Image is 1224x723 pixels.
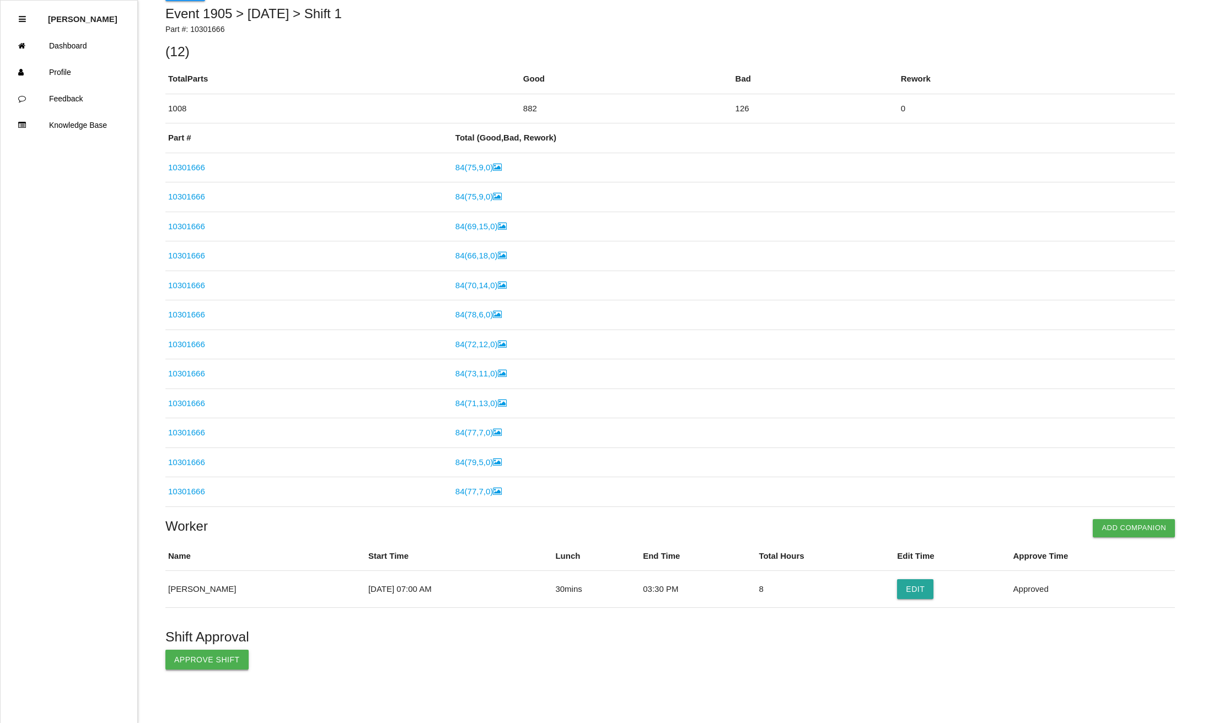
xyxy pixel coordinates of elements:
i: Image Inside [493,458,502,466]
td: 882 [520,94,733,123]
th: Total Hours [756,542,894,571]
h4: Worker [165,519,1175,533]
th: Edit Time [894,542,1010,571]
td: 03:30 PM [640,571,756,608]
p: Diana Harris [48,6,117,24]
th: Part # [165,123,453,153]
td: 126 [733,94,898,123]
a: 10301666 [168,222,205,231]
i: Image Inside [493,310,502,319]
i: Image Inside [498,399,507,407]
th: Lunch [552,542,640,571]
a: 10301666 [168,192,205,201]
a: 84(66,18,0) [455,251,507,260]
a: 84(70,14,0) [455,280,507,290]
a: 10301666 [168,251,205,260]
a: 10301666 [168,280,205,290]
a: 84(71,13,0) [455,398,507,408]
i: Image Inside [493,487,502,495]
i: Image Inside [498,222,507,230]
th: Good [520,64,733,94]
i: Image Inside [493,163,502,171]
th: Total ( Good , Bad , Rework) [453,123,1175,153]
button: Approve Shift [165,650,249,670]
a: 10301666 [168,310,205,319]
a: 10301666 [168,487,205,496]
i: Image Inside [493,428,502,436]
a: 84(75,9,0) [455,192,502,201]
a: 84(72,12,0) [455,339,507,349]
a: 84(73,11,0) [455,369,507,378]
a: 84(77,7,0) [455,428,502,437]
th: Approve Time [1011,542,1175,571]
button: Add Companion [1093,519,1175,537]
i: Image Inside [498,340,507,348]
h5: Event 1905 > [DATE] > Shift 1 [165,7,1175,21]
h5: Shift Approval [165,629,1175,644]
a: 10301666 [168,339,205,349]
a: 10301666 [168,457,205,467]
button: Edit [897,579,933,599]
th: Bad [733,64,898,94]
i: Image Inside [498,369,507,377]
a: 84(79,5,0) [455,457,502,467]
a: Dashboard [1,33,137,59]
i: Image Inside [493,192,502,201]
td: 30 mins [552,571,640,608]
td: [DATE] 07:00 AM [366,571,553,608]
h5: ( 12 ) [165,44,1175,59]
a: 10301666 [168,369,205,378]
td: 1008 [165,94,520,123]
a: 10301666 [168,163,205,172]
th: End Time [640,542,756,571]
td: 8 [756,571,894,608]
a: 84(69,15,0) [455,222,507,231]
div: Close [19,6,26,33]
td: Approved [1011,571,1175,608]
th: Rework [898,64,1175,94]
a: 84(75,9,0) [455,163,502,172]
td: [PERSON_NAME] [165,571,366,608]
a: Feedback [1,85,137,112]
a: Knowledge Base [1,112,137,138]
i: Image Inside [498,251,507,260]
p: Part #: 10301666 [165,24,1175,35]
th: Start Time [366,542,553,571]
th: Total Parts [165,64,520,94]
a: Profile [1,59,137,85]
th: Name [165,542,366,571]
i: Image Inside [498,281,507,289]
td: 0 [898,94,1175,123]
a: 84(78,6,0) [455,310,502,319]
a: 84(77,7,0) [455,487,502,496]
a: 10301666 [168,428,205,437]
a: 10301666 [168,398,205,408]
